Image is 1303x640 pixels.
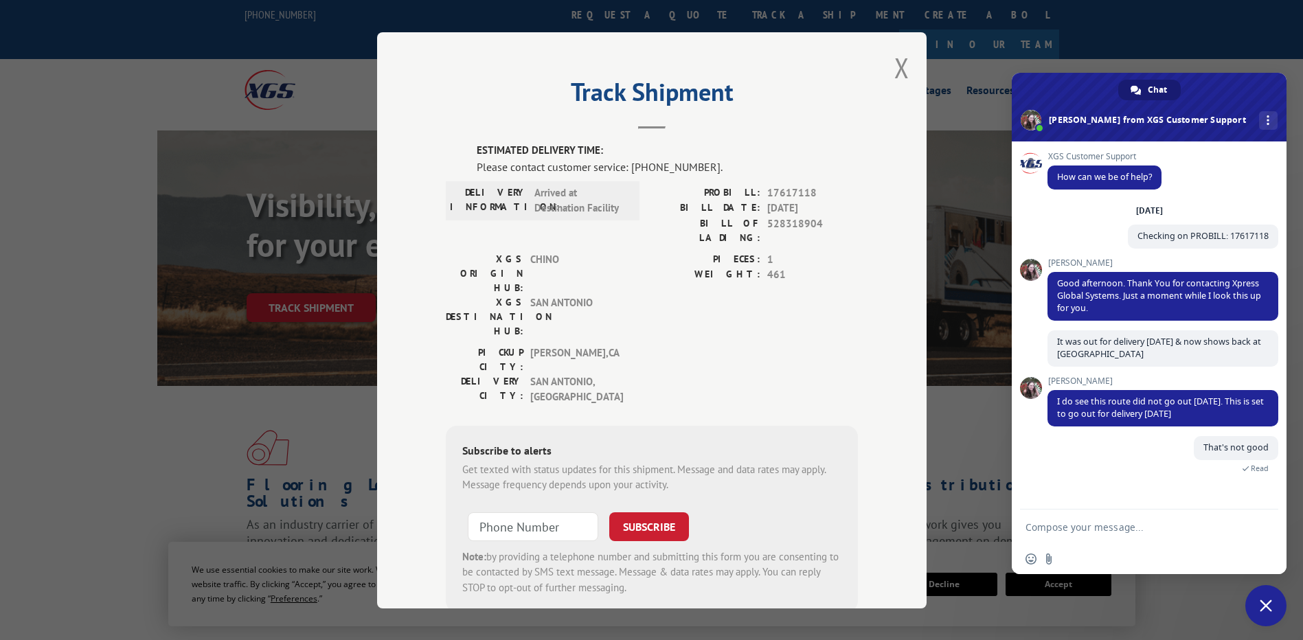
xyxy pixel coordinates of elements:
[1026,521,1243,534] textarea: Compose your message...
[462,549,841,595] div: by providing a telephone number and submitting this form you are consenting to be contacted by SM...
[652,185,760,201] label: PROBILL:
[1043,553,1054,564] span: Send a file
[1118,80,1181,100] div: Chat
[609,512,689,540] button: SUBSCRIBE
[767,216,858,244] span: 528318904
[477,143,858,159] label: ESTIMATED DELIVERY TIME:
[652,201,760,216] label: BILL DATE:
[652,251,760,267] label: PIECES:
[534,185,627,216] span: Arrived at Destination Facility
[1203,442,1269,453] span: That's not good
[446,251,523,295] label: XGS ORIGIN HUB:
[652,216,760,244] label: BILL OF LADING:
[652,267,760,283] label: WEIGHT:
[530,295,623,338] span: SAN ANTONIO
[1057,277,1261,314] span: Good afternoon. Thank You for contacting Xpress Global Systems. Just a moment while I look this u...
[468,512,598,540] input: Phone Number
[1057,171,1152,183] span: How can we be of help?
[1047,152,1162,161] span: XGS Customer Support
[446,345,523,374] label: PICKUP CITY:
[1148,80,1167,100] span: Chat
[1057,336,1261,360] span: It was out for delivery [DATE] & now shows back at [GEOGRAPHIC_DATA]
[1251,464,1269,473] span: Read
[530,251,623,295] span: CHINO
[1026,553,1036,564] span: Insert an emoji
[767,251,858,267] span: 1
[767,185,858,201] span: 17617118
[1137,230,1269,242] span: Checking on PROBILL: 17617118
[1259,111,1278,130] div: More channels
[450,185,528,216] label: DELIVERY INFORMATION:
[1047,376,1278,386] span: [PERSON_NAME]
[462,549,486,562] strong: Note:
[446,82,858,108] h2: Track Shipment
[767,267,858,283] span: 461
[894,49,909,86] button: Close modal
[767,201,858,216] span: [DATE]
[462,442,841,461] div: Subscribe to alerts
[1047,258,1278,268] span: [PERSON_NAME]
[530,345,623,374] span: [PERSON_NAME] , CA
[446,295,523,338] label: XGS DESTINATION HUB:
[446,374,523,404] label: DELIVERY CITY:
[477,158,858,174] div: Please contact customer service: [PHONE_NUMBER].
[1136,207,1163,215] div: [DATE]
[1245,585,1287,626] div: Close chat
[1057,396,1264,420] span: I do see this route did not go out [DATE]. This is set to go out for delivery [DATE]
[462,461,841,492] div: Get texted with status updates for this shipment. Message and data rates may apply. Message frequ...
[530,374,623,404] span: SAN ANTONIO , [GEOGRAPHIC_DATA]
